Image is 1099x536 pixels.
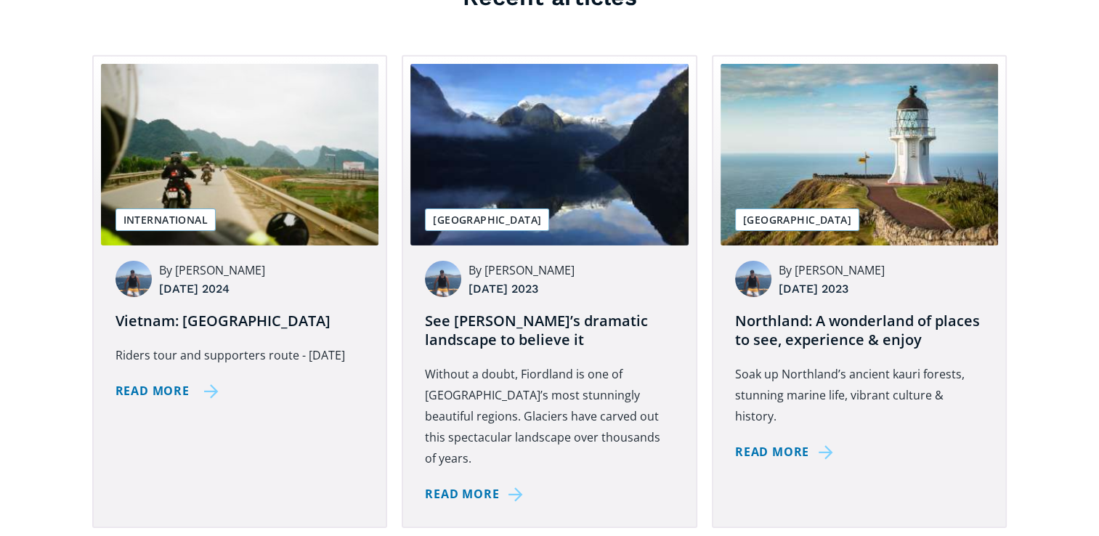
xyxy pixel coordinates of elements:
a: Vietnam: [GEOGRAPHIC_DATA]By[PERSON_NAME][DATE]2024Riders tour and supporters route - [DATE]Read ... [92,55,388,528]
div: Read more [425,484,499,505]
h4: See [PERSON_NAME]’s dramatic landscape to believe it [425,312,674,349]
p: Soak up Northland’s ancient kauri forests, stunning marine life, vibrant culture & history. [735,364,984,427]
div: 2024 [202,281,230,297]
div: 2023 [511,281,538,297]
div: [DATE] [159,281,198,297]
div: [GEOGRAPHIC_DATA] [425,208,549,231]
div: By [469,262,482,278]
div: International [115,208,216,231]
div: [PERSON_NAME] [175,262,265,278]
div: By [779,262,792,278]
a: Northland: A wonderland of places to see, experience & enjoyBy[PERSON_NAME][DATE]2023Soak up Nort... [712,55,1007,528]
div: [PERSON_NAME] [795,262,885,278]
div: [DATE] [779,281,818,297]
div: 2023 [822,281,848,297]
div: Read more [115,381,190,402]
div: [DATE] [469,281,508,297]
a: See [PERSON_NAME]’s dramatic landscape to believe itBy[PERSON_NAME][DATE]2023Without a doubt, Fio... [402,55,697,528]
p: Riders tour and supporters route - [DATE] [115,345,365,366]
h4: Vietnam: [GEOGRAPHIC_DATA] [115,312,365,330]
div: [GEOGRAPHIC_DATA] [735,208,859,231]
div: Read more [735,442,809,463]
p: Without a doubt, Fiordland is one of [GEOGRAPHIC_DATA]’s most stunningly beautiful regions. Glaci... [425,364,674,469]
div: [PERSON_NAME] [484,262,575,278]
div: By [159,262,172,278]
h4: Northland: A wonderland of places to see, experience & enjoy [735,312,984,349]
